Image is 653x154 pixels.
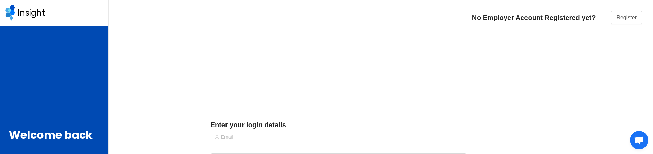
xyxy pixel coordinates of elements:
i: icon: user [215,135,219,139]
span: No Employer Account Registered yet? [472,12,600,23]
span: Insight [18,7,45,18]
p: Welcome back [9,127,100,143]
button: Register [611,11,642,24]
input: Email [211,132,466,142]
a: Insight [18,11,45,17]
img: hi.8c5c6370.svg [5,5,15,21]
a: Open chat [630,131,648,149]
